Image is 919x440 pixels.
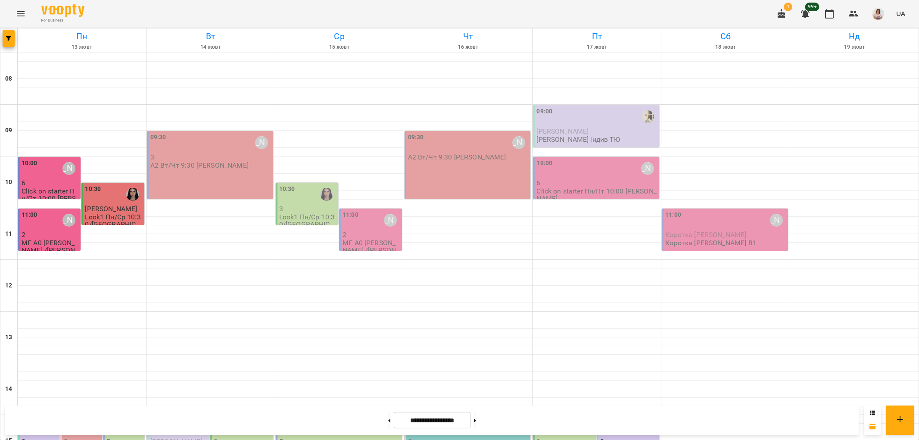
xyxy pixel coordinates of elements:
[534,43,660,51] h6: 17 жовт
[405,43,531,51] h6: 16 жовт
[277,43,402,51] h6: 15 жовт
[872,8,884,20] img: a9a10fb365cae81af74a091d218884a8.jpeg
[41,4,84,17] img: Voopty Logo
[85,184,101,194] label: 10:30
[536,187,657,203] p: Click on starter Пн/Пт 10:00 [PERSON_NAME]
[150,133,166,142] label: 09:30
[663,30,788,43] h6: Сб
[279,184,295,194] label: 10:30
[148,30,274,43] h6: Вт
[405,30,531,43] h6: Чт
[770,214,783,227] div: Ольга Шинкаренко
[150,153,271,161] p: 3
[641,110,654,123] img: Сидорук Тетяна
[5,74,12,84] h6: 08
[19,43,145,51] h6: 13 жовт
[5,384,12,394] h6: 14
[150,162,249,169] p: А2 Вт/Чт 9:30 [PERSON_NAME]
[22,231,79,238] p: 2
[22,187,79,210] p: Click on starter Пн/Пт 10:00 [PERSON_NAME]
[279,213,336,236] p: Look1 Пн/Ср 10:30/[GEOGRAPHIC_DATA]
[5,229,12,239] h6: 11
[5,333,12,342] h6: 13
[536,107,552,116] label: 09:00
[512,136,525,149] div: Ольга Шинкаренко
[19,30,145,43] h6: Пн
[10,3,31,24] button: Menu
[255,136,268,149] div: Ольга Шинкаренко
[5,126,12,135] h6: 09
[384,214,397,227] div: Ольга Шинкаренко
[536,179,657,187] p: 6
[5,281,12,290] h6: 12
[408,153,506,161] p: А2 Вт/Чт 9:30 [PERSON_NAME]
[896,9,905,18] span: UA
[343,239,400,262] p: МГ А0 [PERSON_NAME] /[PERSON_NAME]
[534,30,660,43] h6: Пт
[343,231,400,238] p: 2
[85,205,137,213] span: [PERSON_NAME]
[536,136,620,143] p: [PERSON_NAME] індив ТЮ
[784,3,792,11] span: 1
[62,214,75,227] div: Ольга Шинкаренко
[665,210,681,220] label: 11:00
[22,179,79,187] p: 6
[148,43,274,51] h6: 14 жовт
[85,213,142,236] p: Look1 Пн/Ср 10:30/[GEOGRAPHIC_DATA]
[343,210,358,220] label: 11:00
[663,43,788,51] h6: 18 жовт
[408,133,424,142] label: 09:30
[320,188,333,201] img: Вікторія Матвійчук
[22,239,79,262] p: МГ А0 [PERSON_NAME] /[PERSON_NAME]
[41,18,84,23] span: For Business
[62,162,75,175] div: Ольга Шинкаренко
[22,159,37,168] label: 10:00
[791,43,917,51] h6: 19 жовт
[22,210,37,220] label: 11:00
[126,188,139,201] img: Вікторія Матвійчук
[279,205,336,212] p: 3
[893,6,909,22] button: UA
[641,162,654,175] div: Ольга Шинкаренко
[536,127,589,135] span: [PERSON_NAME]
[805,3,819,11] span: 99+
[536,159,552,168] label: 10:00
[277,30,402,43] h6: Ср
[5,178,12,187] h6: 10
[665,239,757,247] p: Коротка [PERSON_NAME] В1
[791,30,917,43] h6: Нд
[665,231,746,239] span: Коротка [PERSON_NAME]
